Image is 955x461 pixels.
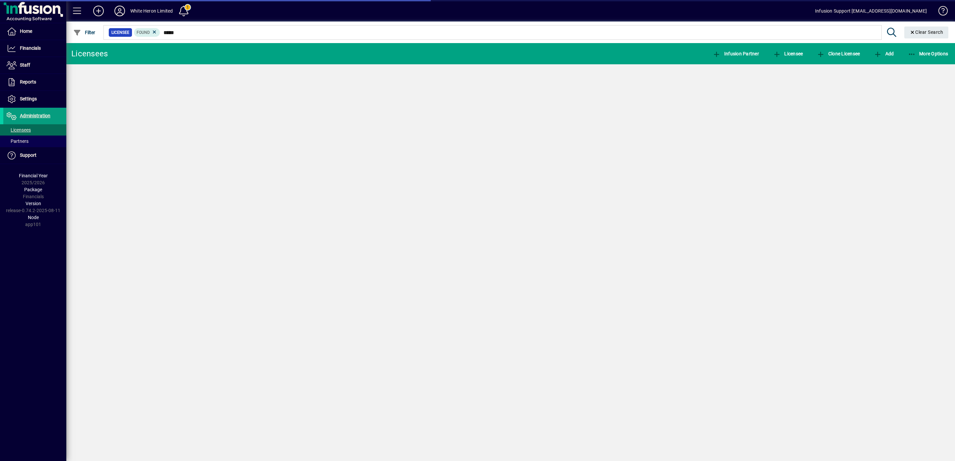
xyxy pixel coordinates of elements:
[771,48,805,60] button: Licensee
[3,136,66,147] a: Partners
[3,40,66,57] a: Financials
[815,6,927,16] div: Infusion Support [EMAIL_ADDRESS][DOMAIN_NAME]
[20,79,36,85] span: Reports
[111,29,129,36] span: Licensee
[130,6,173,16] div: White Heron Limited
[3,57,66,74] a: Staff
[908,51,948,56] span: More Options
[20,96,37,101] span: Settings
[933,1,947,23] a: Knowledge Base
[109,5,130,17] button: Profile
[134,28,160,37] mat-chip: Found Status: Found
[20,113,50,118] span: Administration
[904,27,949,38] button: Clear
[20,152,36,158] span: Support
[137,30,150,35] span: Found
[3,124,66,136] a: Licensees
[910,29,943,35] span: Clear Search
[20,29,32,34] span: Home
[874,51,894,56] span: Add
[713,51,759,56] span: Infusion Partner
[3,91,66,107] a: Settings
[72,27,97,38] button: Filter
[19,173,48,178] span: Financial Year
[906,48,950,60] button: More Options
[3,23,66,40] a: Home
[815,48,861,60] button: Clone Licensee
[872,48,895,60] button: Add
[3,147,66,164] a: Support
[20,45,41,51] span: Financials
[7,127,31,133] span: Licensees
[28,215,39,220] span: Node
[71,48,108,59] div: Licensees
[20,62,30,68] span: Staff
[24,187,42,192] span: Package
[26,201,41,206] span: Version
[7,139,29,144] span: Partners
[817,51,860,56] span: Clone Licensee
[711,48,761,60] button: Infusion Partner
[73,30,95,35] span: Filter
[3,74,66,90] a: Reports
[773,51,803,56] span: Licensee
[88,5,109,17] button: Add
